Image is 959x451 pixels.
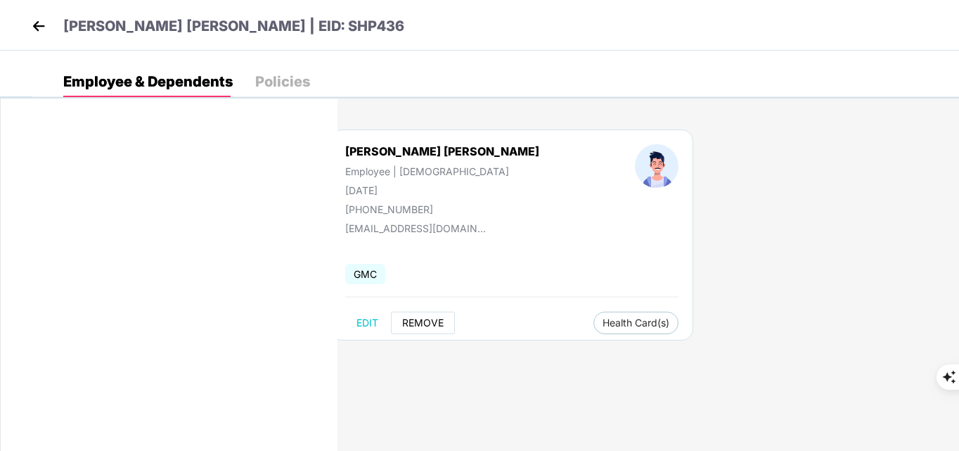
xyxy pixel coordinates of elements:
[28,15,49,37] img: back
[356,317,378,329] span: EDIT
[345,184,539,196] div: [DATE]
[255,75,310,89] div: Policies
[345,312,390,334] button: EDIT
[603,319,669,326] span: Health Card(s)
[635,144,678,188] img: profileImage
[345,165,539,177] div: Employee | [DEMOGRAPHIC_DATA]
[402,317,444,329] span: REMOVE
[345,144,539,158] div: [PERSON_NAME] [PERSON_NAME]
[391,312,455,334] button: REMOVE
[63,15,404,37] p: [PERSON_NAME] [PERSON_NAME] | EID: SHP436
[345,203,539,215] div: [PHONE_NUMBER]
[593,312,678,334] button: Health Card(s)
[345,222,486,234] div: [EMAIL_ADDRESS][DOMAIN_NAME]
[345,264,385,284] span: GMC
[63,75,233,89] div: Employee & Dependents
